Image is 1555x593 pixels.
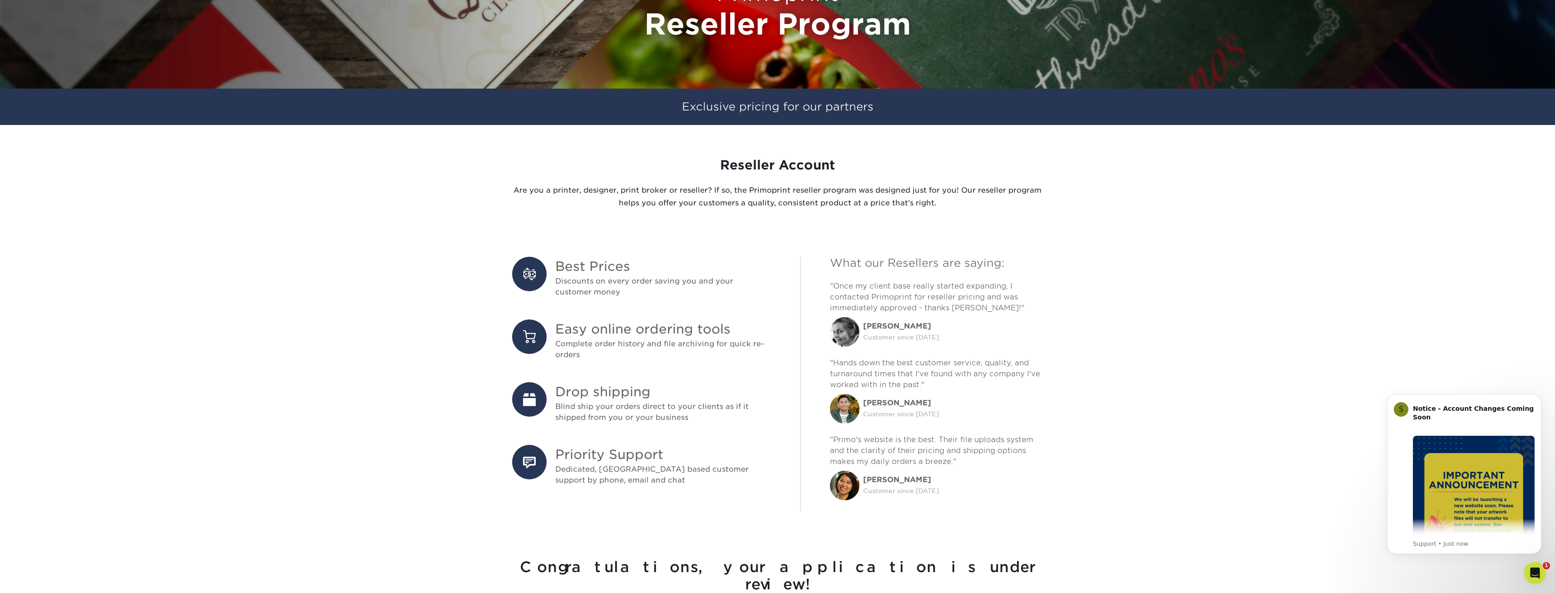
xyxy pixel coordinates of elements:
li: Discounts on every order saving you and your customer money [512,257,771,298]
li: Complete order history and file archiving for quick re-orders [512,319,771,360]
div: Exclusive pricing for our partners [505,89,1050,125]
h3: Reseller Account [512,158,1043,173]
div: [PERSON_NAME] [863,474,939,485]
img: Nora H. [830,471,859,500]
span: Best Prices [555,257,771,276]
small: Customer since [DATE] [863,410,939,418]
span: Drop shipping [555,382,771,401]
li: Blind ship your orders direct to your clients as if it shipped from you or your business [512,382,771,423]
small: Customer since [DATE] [863,334,939,341]
iframe: Intercom live chat [1524,562,1546,584]
p: "Primo's website is the best. Their file uploads system and the clarity of their pricing and ship... [830,434,1043,467]
h4: What our Resellers are saying: [830,257,1043,270]
iframe: Intercom notifications message [1373,380,1555,568]
iframe: Google Customer Reviews [2,565,77,590]
p: Are you a printer, designer, print broker or reseller? If so, the Primoprint reseller program was... [512,184,1043,209]
p: "Once my client base really started expanding, I contacted Primoprint for reseller pricing and wa... [830,281,1043,314]
span: 1 [1543,562,1550,569]
div: [PERSON_NAME] [863,398,939,409]
p: "Hands down the best customer service, quality, and turnaround times that I've found with any com... [830,358,1043,390]
h1: Reseller Program [512,7,1043,42]
span: Priority Support [555,445,771,464]
li: Dedicated, [GEOGRAPHIC_DATA] based customer support by phone, email and chat [512,445,771,486]
img: Harold W. [830,394,859,424]
span: Easy online ordering tools [555,319,771,339]
img: Mindy P. [830,317,859,347]
div: [PERSON_NAME] [863,321,939,332]
small: Customer since [DATE] [863,487,939,494]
